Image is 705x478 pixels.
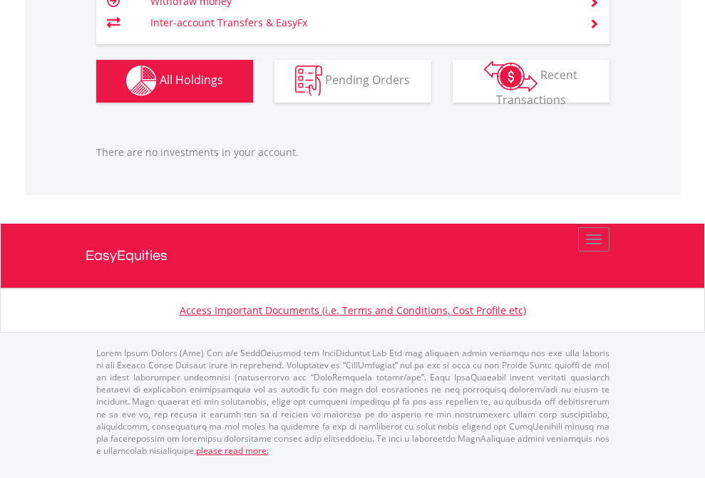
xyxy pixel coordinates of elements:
span: Recent Transactions [496,67,578,108]
p: There are no investments in your account. [96,145,609,160]
a: EasyEquities [86,224,620,288]
img: pending_instructions-wht.png [295,66,322,96]
p: Lorem Ipsum Dolors (Ame) Con a/e SeddOeiusmod tem InciDiduntut Lab Etd mag aliquaen admin veniamq... [96,347,609,457]
a: please read more: [196,445,269,457]
span: Pending Orders [325,72,410,88]
img: holdings-wht.png [126,66,157,96]
span: All Holdings [160,72,223,88]
button: Pending Orders [274,60,431,103]
td: Inter-account Transfers & EasyFx [150,12,572,33]
button: Recent Transactions [453,60,609,103]
a: Access Important Documents (i.e. Terms and Conditions, Cost Profile etc) [180,303,526,317]
img: transactions-zar-wht.png [484,61,537,92]
button: All Holdings [96,60,253,103]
